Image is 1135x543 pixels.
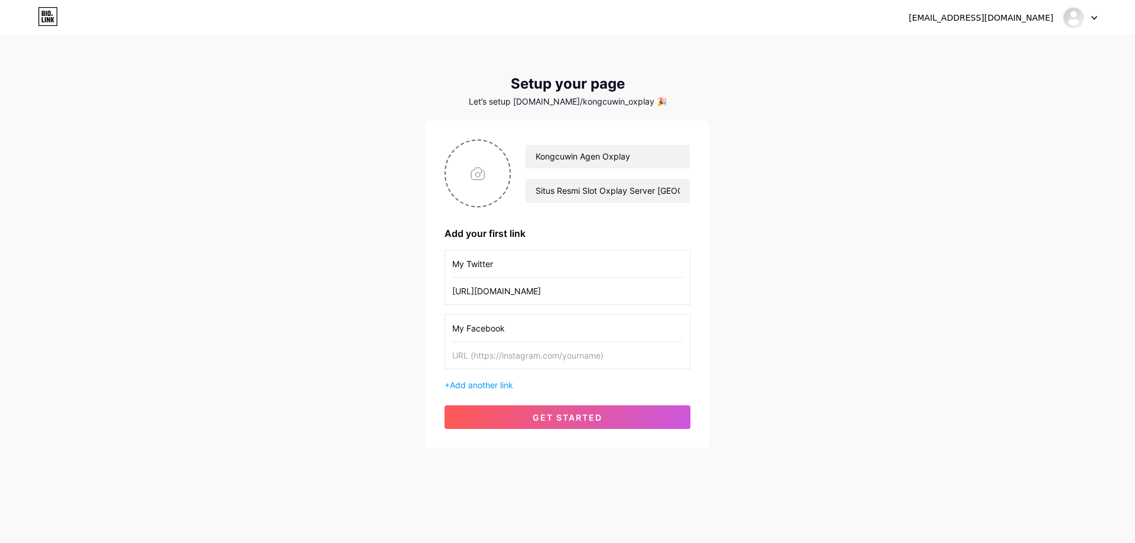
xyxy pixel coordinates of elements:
[445,379,690,391] div: +
[452,251,683,277] input: Link name (My Instagram)
[426,76,709,92] div: Setup your page
[533,412,602,422] span: get started
[526,179,690,203] input: bio
[452,315,683,342] input: Link name (My Instagram)
[450,380,513,390] span: Add another link
[426,97,709,106] div: Let’s setup [DOMAIN_NAME]/kongcuwin_oxplay 🎉
[452,278,683,304] input: URL (https://instagram.com/yourname)
[445,226,690,240] div: Add your first link
[452,342,683,369] input: URL (https://instagram.com/yourname)
[909,12,1053,24] div: [EMAIL_ADDRESS][DOMAIN_NAME]
[445,405,690,429] button: get started
[526,145,690,168] input: Your name
[1062,6,1085,29] img: kongcuwin_oxplay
